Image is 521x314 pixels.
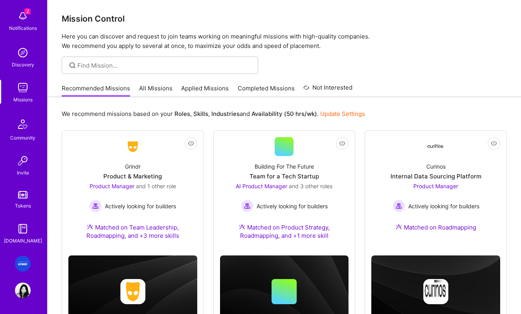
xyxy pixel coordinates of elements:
[15,80,31,95] img: teamwork
[15,283,31,298] img: User Avatar
[15,45,31,61] img: discovery
[15,153,31,169] img: Invite
[188,140,194,147] i: icon EyeClosed
[105,202,176,210] span: Actively looking for builders
[136,183,176,189] span: and 1 other role
[9,24,37,32] div: Notifications
[251,110,317,118] b: Availability (50 hrs/wk)
[396,224,402,230] img: Ateam Purple Icon
[220,223,349,240] div: Matched on Product Strategy, Roadmapping, and +1 more skill
[236,183,287,189] span: AI Product Manager
[62,110,365,118] p: We recommend missions based on your , , and .
[62,84,130,97] a: Recommended Missions
[18,191,28,198] img: tokens
[68,137,197,249] a: Company LogoGrindrProduct & MarketingProduct Manager and 1 other roleActively looking for builder...
[15,202,31,210] div: Tokens
[239,224,245,230] img: Ateam Purple Icon
[238,84,295,97] a: Completed Missions
[491,140,497,147] i: icon EyeClosed
[89,200,102,212] img: Actively looking for builders
[123,140,142,154] img: Company Logo
[4,237,42,245] div: [DOMAIN_NAME]
[391,172,481,180] div: Internal Data Sourcing Platform
[181,84,229,97] a: Applied Missions
[257,202,328,210] span: Actively looking for builders
[413,183,458,189] span: Product Manager
[174,110,190,118] b: Roles
[13,95,33,104] div: Missions
[339,140,345,147] i: icon EyeClosed
[193,110,208,118] b: Skills
[220,137,349,249] a: Building For The FutureTeam for a Tech StartupAI Product Manager and 3 other rolesActively lookin...
[408,202,479,210] span: Actively looking for builders
[62,14,507,24] h3: Mission Control
[241,200,253,212] img: Actively looking for builders
[371,137,500,241] a: Company LogoCurinosInternal Data Sourcing PlatformProduct Manager Actively looking for buildersAc...
[87,224,93,230] img: Ateam Purple Icon
[255,162,314,171] div: Building For The Future
[396,223,476,231] div: Matched on Roadmapping
[426,144,445,149] img: Company Logo
[423,279,448,304] img: Company logo
[17,169,29,177] div: Invite
[62,32,507,51] p: Here you can discover and request to join teams working on meaningful missions with high-quality ...
[139,84,172,97] a: All Missions
[77,61,252,70] input: Find Mission...
[15,8,31,24] img: bell
[125,162,141,171] div: Grindr
[68,61,77,70] i: icon SearchGrey
[10,134,35,142] div: Community
[15,256,31,272] img: KPMG: KPMG Sales and Messaging Playbook for Digital Finance
[103,172,162,180] div: Product & Marketing
[13,115,32,134] img: Community
[120,279,145,304] img: Company logo
[13,283,33,298] a: User Avatar
[320,110,365,118] a: Update Settings
[426,162,446,171] div: Curinos
[68,223,197,240] div: Matched on Team Leadership, Roadmapping, and +3 more skills
[393,200,405,212] img: Actively looking for builders
[289,183,332,189] span: and 3 other roles
[24,8,31,15] span: 2
[13,256,33,272] a: KPMG: KPMG Sales and Messaging Playbook for Digital Finance
[12,61,34,69] div: Discovery
[249,172,319,180] div: Team for a Tech Startup
[90,183,134,189] span: Product Manager
[15,221,31,237] img: guide book
[211,110,240,118] b: Industries
[303,83,352,97] a: Not Interested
